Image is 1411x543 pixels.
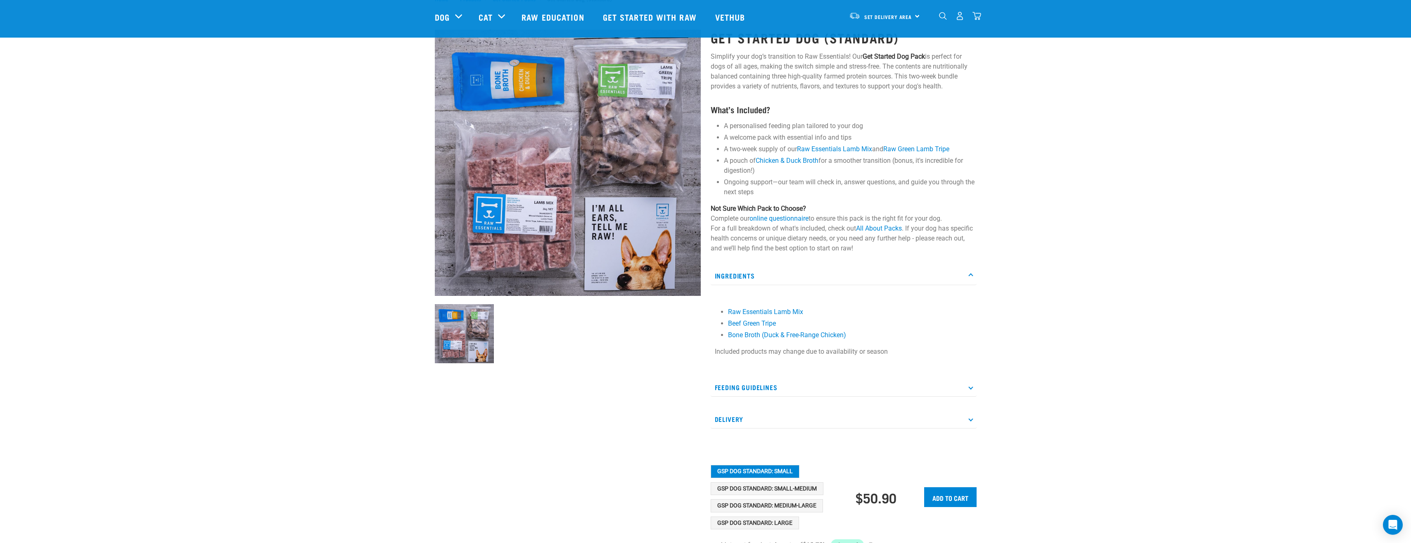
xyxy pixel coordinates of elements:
img: user.png [956,12,964,20]
p: Feeding Guidelines [711,378,977,397]
li: A two-week supply of our and [724,144,977,154]
button: GSP Dog Standard: Large [711,517,799,530]
a: Chicken & Duck Broth [756,157,818,164]
span: Set Delivery Area [864,15,912,18]
img: van-moving.png [849,12,860,19]
a: Raw Education [513,0,594,33]
a: Raw Essentials Lamb Mix [797,145,872,153]
a: Vethub [707,0,756,33]
li: A welcome pack with essential info and tips [724,133,977,143]
a: Beef Green Tripe [728,319,776,327]
button: GSP Dog Standard: Small-Medium [711,482,823,495]
li: Ongoing support—our team will check in, answer questions, and guide you through the next steps [724,177,977,197]
p: Ingredients [711,267,977,285]
a: Get started with Raw [595,0,707,33]
button: GSP Dog Standard: Small [711,465,799,478]
div: Open Intercom Messenger [1383,515,1403,535]
a: Dog [435,11,450,23]
img: NSP Dog Standard Update [435,304,494,363]
a: Bone Broth (Duck & Free-Range Chicken) [728,331,846,339]
p: Included products may change due to availability or season [715,347,972,357]
strong: Not Sure Which Pack to Choose? [711,205,806,212]
img: home-icon@2x.png [972,12,981,20]
img: NSP Dog Standard Update [435,30,701,296]
a: Raw Green Lamb Tripe [883,145,949,153]
a: Cat [479,11,493,23]
div: $50.90 [856,490,896,505]
p: Complete our to ensure this pack is the right fit for your dog. For a full breakdown of what's in... [711,204,977,253]
strong: Get Started Dog Pack [863,52,925,60]
a: online questionnaire [749,214,809,222]
a: Raw Essentials Lamb Mix [728,308,803,316]
p: Delivery [711,410,977,429]
button: GSP Dog Standard: Medium-Large [711,499,823,512]
a: All About Packs [856,224,902,232]
li: A pouch of for a smoother transition (bonus, it's incredible for digestion!) [724,156,977,176]
h1: Get Started Dog (Standard) [711,30,977,45]
li: A personalised feeding plan tailored to your dog [724,121,977,131]
strong: What’s Included? [711,107,770,112]
img: home-icon-1@2x.png [939,12,947,20]
p: Simplify your dog’s transition to Raw Essentials! Our is perfect for dogs of all ages, making the... [711,52,977,91]
input: Add to cart [924,487,977,507]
